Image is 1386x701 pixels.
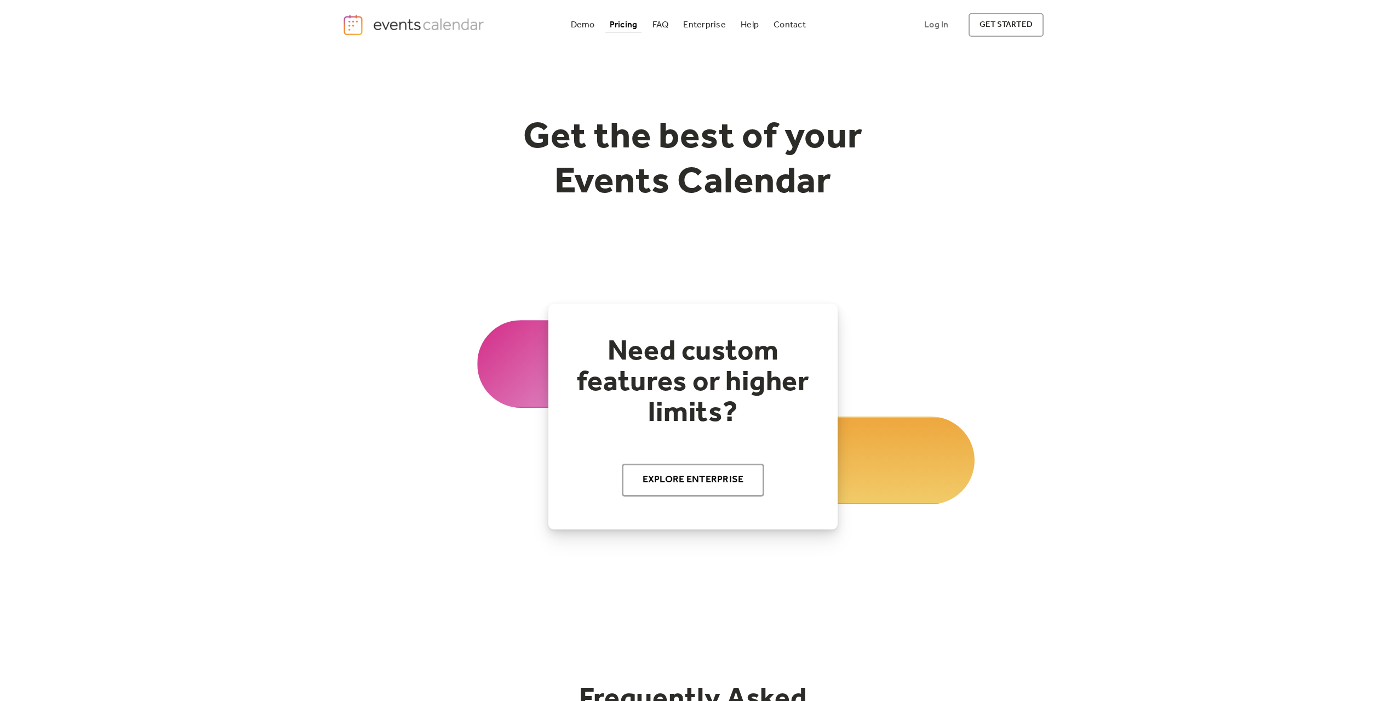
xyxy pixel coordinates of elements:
a: Help [736,18,763,32]
a: Explore Enterprise [622,464,765,497]
div: Contact [774,22,806,28]
a: FAQ [648,18,673,32]
div: Enterprise [683,22,725,28]
a: get started [969,13,1044,37]
div: Demo [571,22,595,28]
h2: Need custom features or higher limits? [570,337,816,429]
a: Enterprise [679,18,730,32]
a: Demo [566,18,599,32]
a: Log In [913,13,959,37]
a: Pricing [605,18,642,32]
div: Help [741,22,759,28]
div: FAQ [652,22,669,28]
a: Contact [769,18,810,32]
h1: Get the best of your Events Calendar [483,116,903,205]
div: Pricing [610,22,638,28]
